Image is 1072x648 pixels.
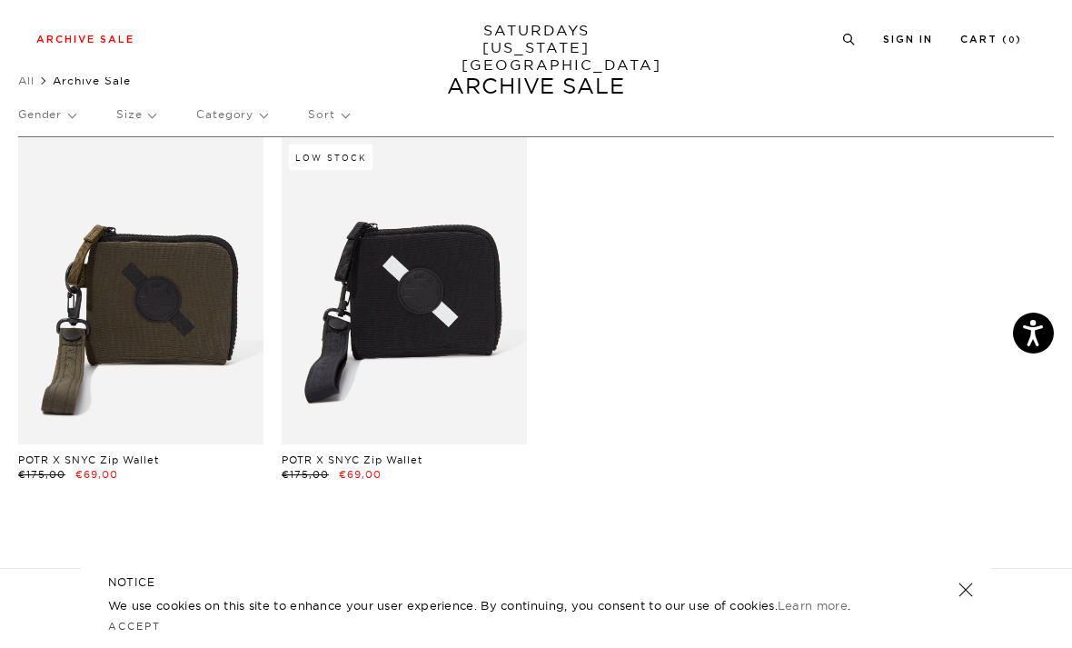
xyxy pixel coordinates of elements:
a: SATURDAYS[US_STATE][GEOGRAPHIC_DATA] [462,22,611,74]
a: Cart (0) [960,35,1022,45]
a: POTR X SNYC Zip Wallet [282,454,422,466]
small: 0 [1008,36,1016,45]
p: Category [196,94,267,135]
a: Archive Sale [36,35,134,45]
p: Size [116,94,155,135]
h5: NOTICE [108,574,964,591]
a: Accept [108,620,161,633]
p: Gender [18,94,75,135]
a: POTR X SNYC Zip Wallet [18,454,159,466]
p: Sort [308,94,348,135]
p: We use cookies on this site to enhance your user experience. By continuing, you consent to our us... [108,596,899,614]
span: €69,00 [339,468,382,481]
span: €175,00 [282,468,329,481]
span: €69,00 [75,468,118,481]
a: Learn more [778,598,848,613]
span: €175,00 [18,468,65,481]
div: Low Stock [289,145,372,170]
a: All [18,74,35,87]
a: Sign In [883,35,933,45]
span: Archive Sale [53,74,131,87]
